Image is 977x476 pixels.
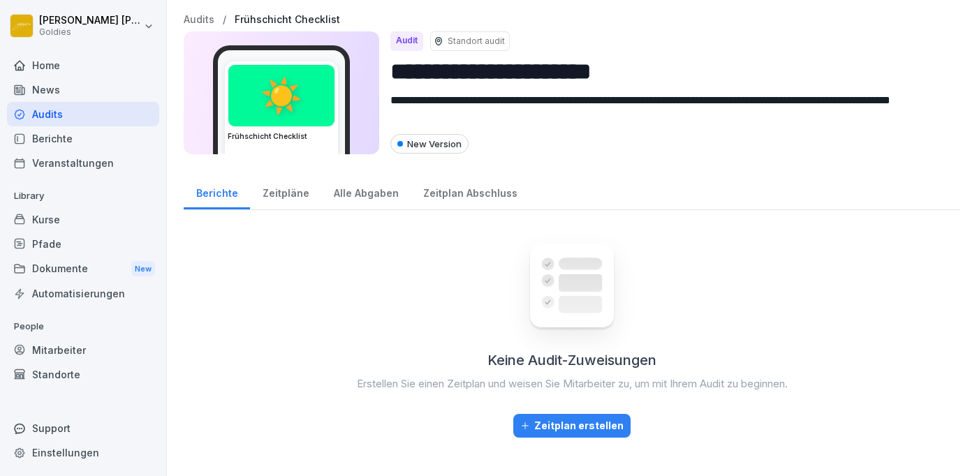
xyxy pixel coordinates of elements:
a: Home [7,53,159,77]
a: Zeitpläne [250,174,321,209]
button: Zeitplan erstellen [513,414,631,438]
a: Alle Abgaben [321,174,411,209]
a: Kurse [7,207,159,232]
div: Support [7,416,159,440]
a: Frühschicht Checklist [235,14,340,26]
div: ☀️ [228,65,335,126]
a: Berichte [7,126,159,151]
a: News [7,77,159,102]
a: Veranstaltungen [7,151,159,175]
div: Dokumente [7,256,159,282]
a: Standorte [7,362,159,387]
a: Audits [7,102,159,126]
p: People [7,315,159,338]
div: New Version [390,134,469,154]
p: Erstellen Sie einen Zeitplan und weisen Sie Mitarbeiter zu, um mit Ihrem Audit zu beginnen. [357,376,788,392]
p: / [223,14,226,26]
p: Standort audit [448,35,505,47]
p: [PERSON_NAME] [PERSON_NAME] [39,15,141,27]
h2: Keine Audit-Zuweisungen [487,350,656,371]
a: Zeitplan Abschluss [411,174,529,209]
p: Library [7,185,159,207]
a: DokumenteNew [7,256,159,282]
p: Goldies [39,27,141,37]
div: Zeitplan erstellen [520,418,624,433]
h3: Frühschicht Checklist [228,131,335,142]
a: Pfade [7,232,159,256]
a: Berichte [184,174,250,209]
div: Audit [390,31,423,51]
a: Audits [184,14,214,26]
div: New [131,261,155,277]
a: Einstellungen [7,440,159,465]
a: Mitarbeiter [7,338,159,362]
a: Automatisierungen [7,281,159,306]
